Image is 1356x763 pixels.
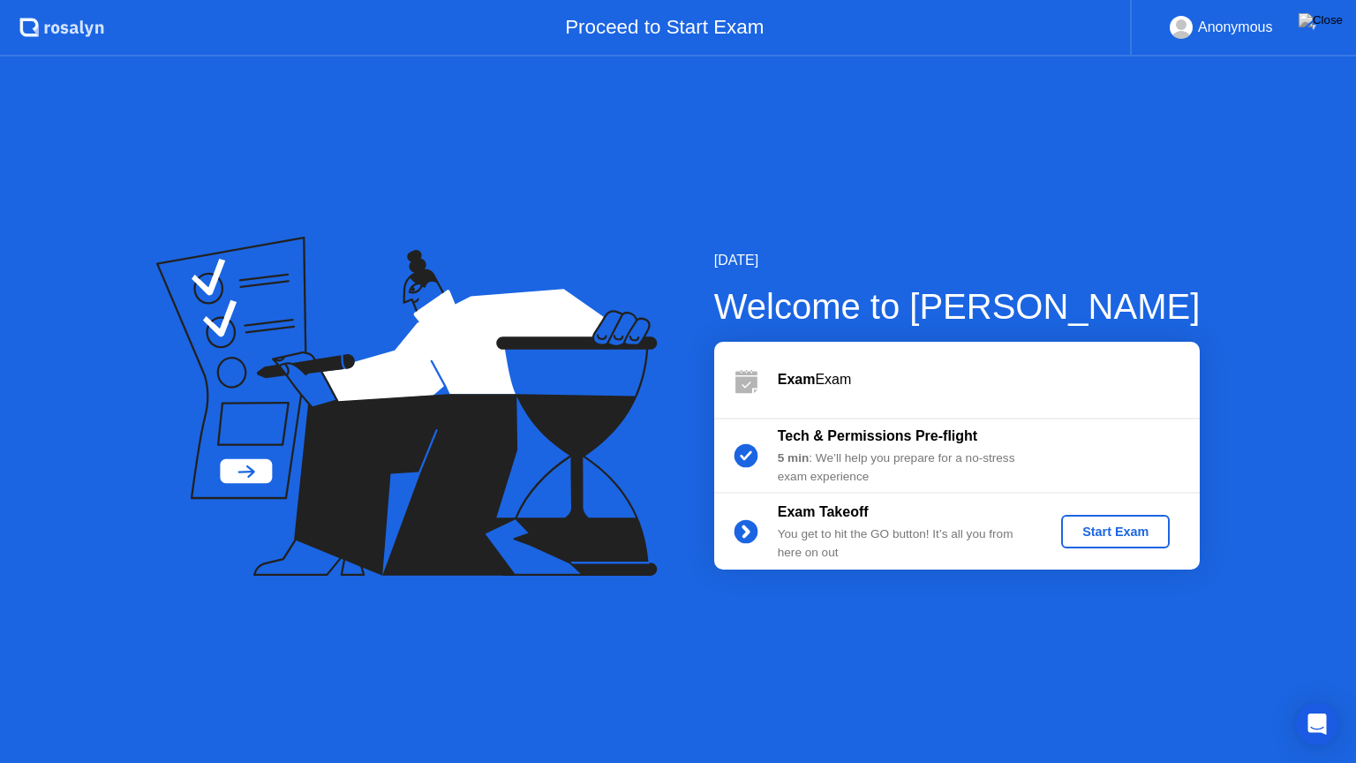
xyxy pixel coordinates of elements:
img: Close [1299,13,1343,27]
div: Exam [778,369,1200,390]
div: Anonymous [1198,16,1273,39]
b: Exam Takeoff [778,504,869,519]
div: Start Exam [1068,525,1163,539]
div: Welcome to [PERSON_NAME] [714,280,1201,333]
button: Start Exam [1061,515,1170,548]
div: : We’ll help you prepare for a no-stress exam experience [778,449,1032,486]
b: Exam [778,372,816,387]
b: 5 min [778,451,810,465]
div: [DATE] [714,250,1201,271]
b: Tech & Permissions Pre-flight [778,428,977,443]
div: Open Intercom Messenger [1296,703,1338,745]
div: You get to hit the GO button! It’s all you from here on out [778,525,1032,562]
